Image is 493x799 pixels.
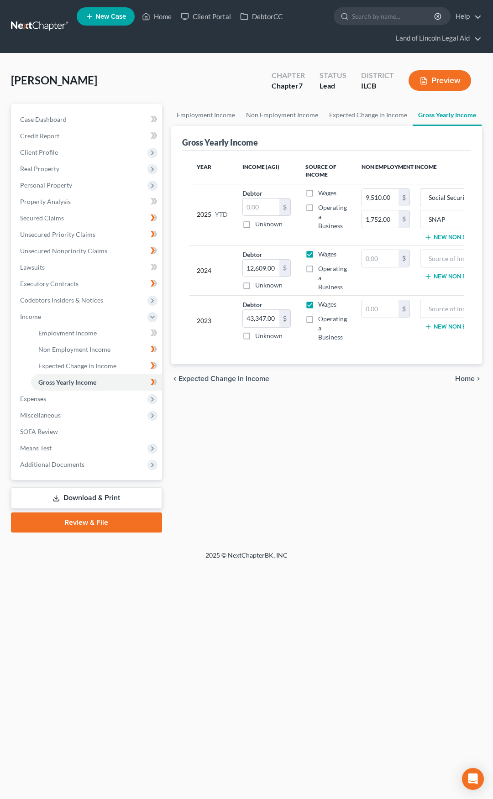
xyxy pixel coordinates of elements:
[20,280,79,287] span: Executory Contracts
[399,300,409,318] div: $
[20,428,58,435] span: SOFA Review
[171,375,178,382] i: chevron_left
[298,158,354,184] th: Source of Income
[20,411,61,419] span: Miscellaneous
[399,210,409,228] div: $
[241,104,324,126] a: Non Employment Income
[20,313,41,320] span: Income
[243,198,279,216] input: 0.00
[31,341,162,358] a: Non Employment Income
[318,315,347,341] span: Operating a Business
[13,243,162,259] a: Unsecured Nonpriority Claims
[20,165,59,172] span: Real Property
[361,70,394,81] div: District
[352,8,435,25] input: Search by name...
[413,104,482,126] a: Gross Yearly Income
[235,158,298,184] th: Income (AGI)
[13,259,162,276] a: Lawsuits
[242,188,262,198] label: Debtor
[320,81,346,91] div: Lead
[20,395,46,402] span: Expenses
[320,70,346,81] div: Status
[182,137,258,148] div: Gross Yearly Income
[31,374,162,391] a: Gross Yearly Income
[13,276,162,292] a: Executory Contracts
[20,296,103,304] span: Codebtors Insiders & Notices
[409,70,471,91] button: Preview
[362,210,399,228] input: 0.00
[318,300,336,308] span: Wages
[362,300,399,318] input: 0.00
[361,81,394,91] div: ILCB
[20,181,72,189] span: Personal Property
[197,188,228,241] div: 2025
[272,70,305,81] div: Chapter
[31,325,162,341] a: Employment Income
[13,423,162,440] a: SOFA Review
[462,768,484,790] div: Open Intercom Messenger
[399,189,409,206] div: $
[11,73,97,87] span: [PERSON_NAME]
[20,132,59,140] span: Credit Report
[11,487,162,509] a: Download & Print
[13,111,162,128] a: Case Dashboard
[20,444,52,452] span: Means Test
[255,281,283,290] label: Unknown
[279,260,290,277] div: $
[243,310,279,327] input: 0.00
[279,198,290,216] div: $
[13,210,162,226] a: Secured Claims
[189,158,235,184] th: Year
[299,81,303,90] span: 7
[197,250,228,292] div: 2024
[475,375,482,382] i: chevron_right
[318,265,347,291] span: Operating a Business
[38,329,97,337] span: Employment Income
[20,214,64,222] span: Secured Claims
[451,8,482,25] a: Help
[13,193,162,210] a: Property Analysis
[20,198,71,205] span: Property Analysis
[178,375,269,382] span: Expected Change in Income
[20,148,58,156] span: Client Profile
[11,512,162,533] a: Review & File
[391,30,482,47] a: Land of Lincoln Legal Aid
[455,375,475,382] span: Home
[95,13,126,20] span: New Case
[324,104,413,126] a: Expected Change in Income
[272,81,305,91] div: Chapter
[20,263,45,271] span: Lawsuits
[31,358,162,374] a: Expected Change in Income
[38,345,110,353] span: Non Employment Income
[20,247,107,255] span: Unsecured Nonpriority Claims
[236,8,287,25] a: DebtorCC
[255,219,283,229] label: Unknown
[197,300,228,342] div: 2023
[362,189,399,206] input: 0.00
[20,460,84,468] span: Additional Documents
[255,331,283,340] label: Unknown
[171,375,269,382] button: chevron_left Expected Change in Income
[137,8,176,25] a: Home
[20,115,67,123] span: Case Dashboard
[242,300,262,309] label: Debtor
[13,226,162,243] a: Unsecured Priority Claims
[242,250,262,259] label: Debtor
[38,378,96,386] span: Gross Yearly Income
[176,8,236,25] a: Client Portal
[318,204,347,230] span: Operating a Business
[27,551,466,567] div: 2025 © NextChapterBK, INC
[455,375,482,382] button: Home chevron_right
[171,104,241,126] a: Employment Income
[279,310,290,327] div: $
[399,250,409,267] div: $
[38,362,116,370] span: Expected Change in Income
[243,260,279,277] input: 0.00
[20,230,95,238] span: Unsecured Priority Claims
[215,210,228,219] span: YTD
[318,250,336,258] span: Wages
[318,189,336,197] span: Wages
[13,128,162,144] a: Credit Report
[362,250,399,267] input: 0.00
